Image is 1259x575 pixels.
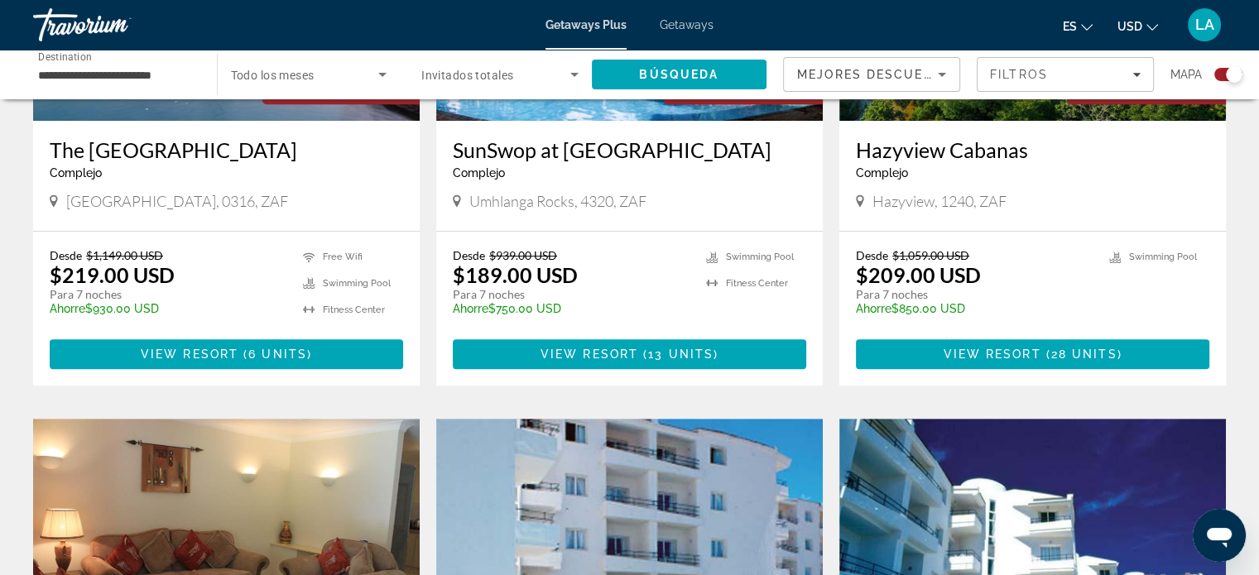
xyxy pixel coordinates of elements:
[856,287,1093,302] p: Para 7 noches
[1063,20,1077,33] span: es
[323,304,385,315] span: Fitness Center
[856,137,1209,162] a: Hazyview Cabanas
[1129,252,1197,262] span: Swimming Pool
[892,248,969,262] span: $1,059.00 USD
[856,166,908,180] span: Complejo
[1193,509,1246,562] iframe: Botón para iniciar la ventana de mensajería
[660,18,714,31] a: Getaways
[1195,17,1214,33] span: LA
[323,278,391,289] span: Swimming Pool
[231,69,315,82] span: Todo los meses
[872,192,1007,210] span: Hazyview, 1240, ZAF
[1183,7,1226,42] button: User Menu
[856,302,891,315] span: Ahorre
[1117,20,1142,33] span: USD
[1063,14,1093,38] button: Change language
[943,347,1040,361] span: View Resort
[1040,347,1122,361] span: ( )
[50,287,286,302] p: Para 7 noches
[545,18,627,31] a: Getaways Plus
[726,278,788,289] span: Fitness Center
[86,248,163,262] span: $1,149.00 USD
[50,248,82,262] span: Desde
[648,347,714,361] span: 13 units
[33,3,199,46] a: Travorium
[489,248,557,262] span: $939.00 USD
[453,339,806,369] button: View Resort(13 units)
[50,166,102,180] span: Complejo
[856,248,888,262] span: Desde
[453,248,485,262] span: Desde
[856,262,981,287] p: $209.00 USD
[421,69,513,82] span: Invitados totales
[453,302,690,315] p: $750.00 USD
[50,339,403,369] button: View Resort(6 units)
[797,65,946,84] mat-select: Sort by
[453,137,806,162] a: SunSwop at [GEOGRAPHIC_DATA]
[1117,14,1158,38] button: Change currency
[639,68,718,81] span: Búsqueda
[50,262,175,287] p: $219.00 USD
[592,60,767,89] button: Search
[50,302,85,315] span: Ahorre
[453,287,690,302] p: Para 7 noches
[141,347,238,361] span: View Resort
[990,68,1048,81] span: Filtros
[66,192,288,210] span: [GEOGRAPHIC_DATA], 0316, ZAF
[50,302,286,315] p: $930.00 USD
[856,302,1093,315] p: $850.00 USD
[38,65,195,85] input: Select destination
[1051,347,1117,361] span: 28 units
[50,137,403,162] a: The [GEOGRAPHIC_DATA]
[856,339,1209,369] button: View Resort(28 units)
[248,347,307,361] span: 6 units
[323,252,363,262] span: Free Wifi
[453,262,578,287] p: $189.00 USD
[541,347,638,361] span: View Resort
[38,50,92,62] span: Destination
[453,166,505,180] span: Complejo
[726,252,794,262] span: Swimming Pool
[238,347,312,361] span: ( )
[797,68,963,81] span: Mejores descuentos
[1170,63,1202,86] span: Mapa
[977,57,1154,92] button: Filters
[453,302,488,315] span: Ahorre
[638,347,718,361] span: ( )
[469,192,646,210] span: Umhlanga Rocks, 4320, ZAF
